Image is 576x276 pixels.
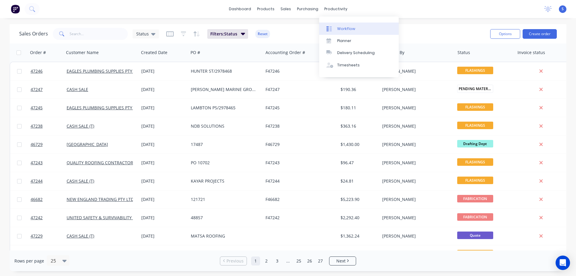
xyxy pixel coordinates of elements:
a: Delivery Scheduling [319,47,399,59]
a: CASH SALE (T) [67,233,94,239]
div: F47246 [265,68,332,74]
span: 46682 [31,196,43,202]
div: LAMBTON PS/2978465 [191,105,257,111]
div: [PERSON_NAME] [382,105,449,111]
div: sales [277,5,294,14]
div: F47245 [265,105,332,111]
div: [PERSON_NAME] [382,160,449,166]
div: F47244 [265,178,332,184]
a: 47247 [31,80,67,99]
div: [DATE] [141,123,186,129]
span: FABRICATION [457,195,493,202]
a: CASH SALE [67,86,88,92]
a: 46729 [31,135,67,153]
div: $24.81 [340,178,376,184]
div: [DATE] [141,86,186,93]
div: KAYAR PROJECTS [191,178,257,184]
div: [DATE] [141,178,186,184]
div: [PERSON_NAME] [382,215,449,221]
div: $96.47 [340,160,376,166]
div: $363.16 [340,123,376,129]
span: Rows per page [14,258,44,264]
a: Next page [329,258,356,264]
div: [DATE] [141,196,186,202]
span: 47229 [31,233,43,239]
a: CASH SALE (T) [67,178,94,184]
div: [PERSON_NAME] [382,68,449,74]
a: Page 1 is your current page [251,256,260,265]
div: $190.36 [340,86,376,93]
div: $5,223.90 [340,196,376,202]
div: 48857 [191,215,257,221]
a: 46682 [31,190,67,208]
span: Filters: Status [210,31,237,37]
div: MATSA ROOFING [191,233,257,239]
a: NEW ENGLAND TRADING PTY LTD [67,196,134,202]
a: dashboard [226,5,254,14]
div: Invoice status [517,50,545,56]
span: 47238 [31,123,43,129]
span: 47246 [31,68,43,74]
span: Next [336,258,346,264]
a: Page 25 [294,256,303,265]
span: FABRICATION [457,213,493,221]
a: Timesheets [319,59,399,71]
div: [PERSON_NAME] [382,141,449,147]
span: 47244 [31,178,43,184]
a: EAGLES PLUMBING SUPPLIES PTY LTD [67,68,141,74]
a: 47244 [31,172,67,190]
a: Page 2 [262,256,271,265]
a: 47245 [31,99,67,117]
div: PO # [190,50,200,56]
a: QUALITY ROOFING CONTRACTORS [67,160,136,165]
a: Workflow [319,23,399,35]
span: FLASHINGS [457,177,493,184]
div: $1,362.24 [340,233,376,239]
div: Open Intercom Messenger [556,256,570,270]
a: Page 27 [316,256,325,265]
div: [DATE] [141,233,186,239]
div: $2,292.40 [340,215,376,221]
a: 47229 [31,227,67,245]
a: Jump forward [283,256,292,265]
div: PO 10702 [191,160,257,166]
div: [PERSON_NAME] [382,86,449,93]
div: Customer Name [66,50,99,56]
div: $1,430.00 [340,141,376,147]
span: Quote [457,232,493,239]
a: 47242 [31,209,67,227]
span: 47242 [31,215,43,221]
div: Planner [337,38,351,44]
span: FLASHINGS [457,67,493,74]
a: [GEOGRAPHIC_DATA] [67,141,108,147]
div: [DATE] [141,215,186,221]
div: Timesheets [337,62,360,68]
ul: Pagination [217,256,358,265]
div: $180.11 [340,105,376,111]
div: [DATE] [141,68,186,74]
a: 47246 [31,62,67,80]
a: EAGLES PLUMBING SUPPLIES PTY LTD [67,105,141,111]
div: [PERSON_NAME] [382,178,449,184]
div: [DATE] [141,160,186,166]
button: Filters:Status [207,29,248,39]
div: productivity [321,5,350,14]
div: [DATE] [141,141,186,147]
div: [PERSON_NAME] [382,123,449,129]
div: Workflow [337,26,355,32]
a: CASH SALE (T) [67,123,94,129]
span: Previous [226,258,244,264]
a: 47243 [31,154,67,172]
div: [PERSON_NAME] MARINE GROUP [191,86,257,93]
div: 17487 [191,141,257,147]
span: 46729 [31,141,43,147]
div: NDB SOLUTIONS [191,123,257,129]
a: Previous page [220,258,247,264]
a: Planner [319,35,399,47]
div: [PERSON_NAME] [382,233,449,239]
button: Options [490,29,520,39]
div: Delivery Scheduling [337,50,375,56]
span: PENDING MATERIA... [457,85,493,93]
div: F47238 [265,123,332,129]
button: Create order [523,29,557,39]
